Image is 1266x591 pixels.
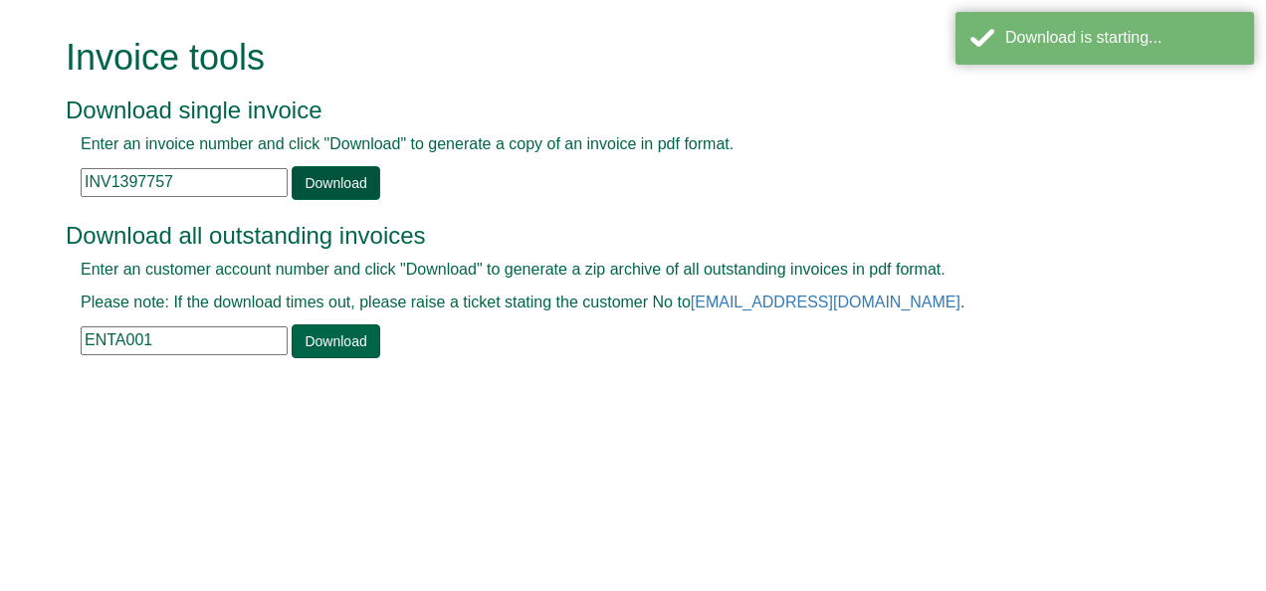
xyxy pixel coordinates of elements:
p: Enter an customer account number and click "Download" to generate a zip archive of all outstandin... [81,259,1141,282]
p: Please note: If the download times out, please raise a ticket stating the customer No to . [81,292,1141,314]
a: Download [292,166,379,200]
input: e.g. INV1234 [81,168,288,197]
div: Download is starting... [1005,27,1239,50]
h1: Invoice tools [66,38,1156,78]
p: Enter an invoice number and click "Download" to generate a copy of an invoice in pdf format. [81,133,1141,156]
input: e.g. BLA02 [81,326,288,355]
a: Download [292,324,379,358]
h3: Download single invoice [66,98,1156,123]
h3: Download all outstanding invoices [66,223,1156,249]
a: [EMAIL_ADDRESS][DOMAIN_NAME] [691,294,960,310]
